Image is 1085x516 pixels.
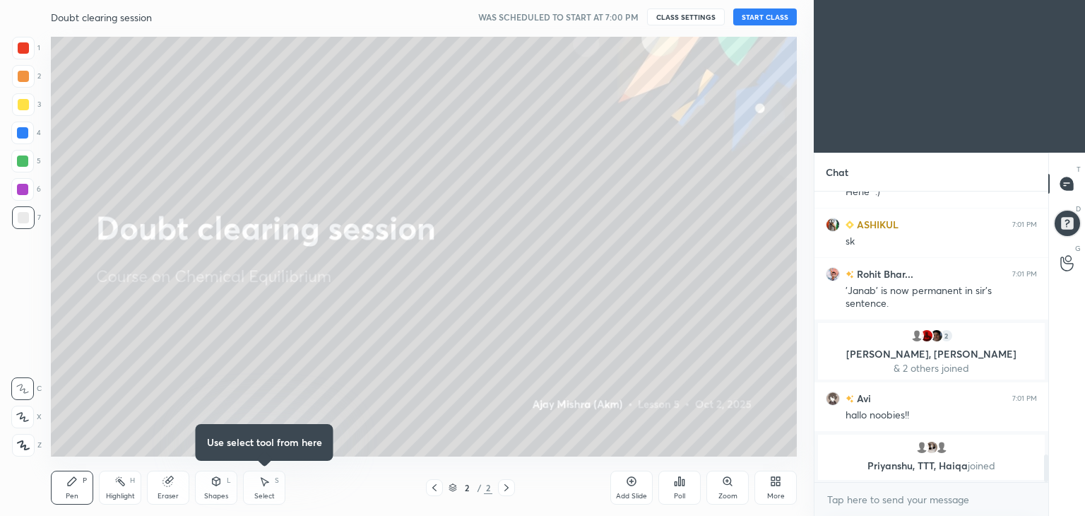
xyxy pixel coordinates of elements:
button: CLASS SETTINGS [647,8,725,25]
div: X [11,406,42,428]
div: 6 [11,178,41,201]
div: Select [254,493,275,500]
div: 4 [11,122,41,144]
div: Highlight [106,493,135,500]
p: Chat [814,153,860,191]
div: More [767,493,785,500]
div: Eraser [158,493,179,500]
div: 2 [460,483,474,492]
h5: WAS SCHEDULED TO START AT 7:00 PM [478,11,639,23]
div: Add Slide [616,493,647,500]
h4: Use select tool from here [207,435,322,450]
div: 3 [12,93,41,116]
div: L [227,477,231,484]
div: 2 [484,481,492,494]
div: grid [814,192,1048,483]
div: Zoom [718,493,737,500]
div: C [11,377,42,400]
p: D [1076,204,1081,214]
p: T [1077,164,1081,175]
div: Pen [66,493,78,500]
h4: Doubt clearing session [51,11,152,24]
div: Poll [674,493,685,500]
div: Z [12,434,42,457]
div: 5 [11,150,41,172]
div: Shapes [204,493,228,500]
div: 7 [12,206,41,229]
div: P [83,477,87,484]
div: 1 [12,37,40,59]
p: G [1075,243,1081,254]
div: 2 [12,65,41,88]
div: S [275,477,279,484]
div: / [477,483,481,492]
button: START CLASS [733,8,797,25]
div: H [130,477,135,484]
